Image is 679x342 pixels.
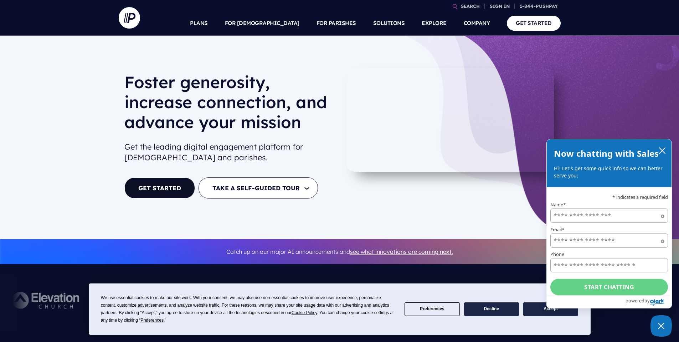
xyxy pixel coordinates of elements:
img: Central Church Henderson NV [486,281,571,320]
a: FOR PARISHES [317,11,356,36]
a: PLANS [190,11,208,36]
span: Required field [661,240,664,243]
img: Pushpay_Logo__NorthPoint [186,281,284,320]
a: Powered by Olark [626,296,672,308]
label: Email* [550,227,668,232]
span: Cookie Policy [292,310,317,315]
a: FOR [DEMOGRAPHIC_DATA] [225,11,299,36]
p: Hi! Let’s get some quick info so we can better serve you: [554,165,664,180]
h2: Get the leading digital engagement platform for [DEMOGRAPHIC_DATA] and parishes. [124,139,334,166]
button: Preferences [405,302,459,316]
a: COMPANY [464,11,490,36]
span: Required field [661,215,664,218]
button: Start chatting [550,279,668,296]
button: Accept [523,302,578,316]
button: TAKE A SELF-GUIDED TOUR [199,177,318,198]
button: Decline [464,302,519,316]
a: see what innovations are coming next. [350,248,453,255]
input: Name [550,208,668,223]
a: GET STARTED [124,177,195,198]
button: close chatbox [657,145,668,155]
p: * indicates a required field [550,195,668,200]
a: SOLUTIONS [373,11,405,36]
span: powered [626,296,644,306]
img: Pushpay_Logo__CCM [113,281,169,320]
a: GET STARTED [507,16,561,30]
p: Catch up on our major AI announcements and [124,244,555,260]
span: by [644,296,649,306]
a: EXPLORE [422,11,447,36]
button: Close Chatbox [650,315,672,337]
h1: Foster generosity, increase connection, and advance your mission [124,72,334,138]
div: Cookie Consent Prompt [89,283,591,335]
label: Phone [550,252,668,257]
input: Email [550,233,668,248]
h2: Now chatting with Sales [554,146,659,161]
label: Name* [550,203,668,207]
div: olark chatbox [546,139,672,308]
div: We use essential cookies to make our site work. With your consent, we may also use non-essential ... [101,294,396,324]
span: Preferences [140,318,164,323]
input: Phone [550,258,668,273]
